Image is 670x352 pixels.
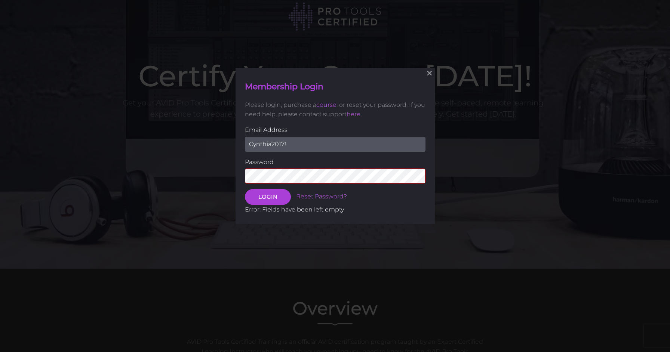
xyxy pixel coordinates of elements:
[245,189,291,205] button: LOGIN
[245,157,425,167] label: Password
[347,111,360,118] a: here
[245,100,425,119] p: Please login, purchase a , or reset your password. If you need help, please contact support .
[245,81,425,93] h4: Membership Login
[245,125,425,135] label: Email Address
[245,205,425,214] div: Error: Fields have been left empty
[296,193,347,200] a: Reset Password?
[421,65,437,81] button: ×
[316,101,336,108] a: course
